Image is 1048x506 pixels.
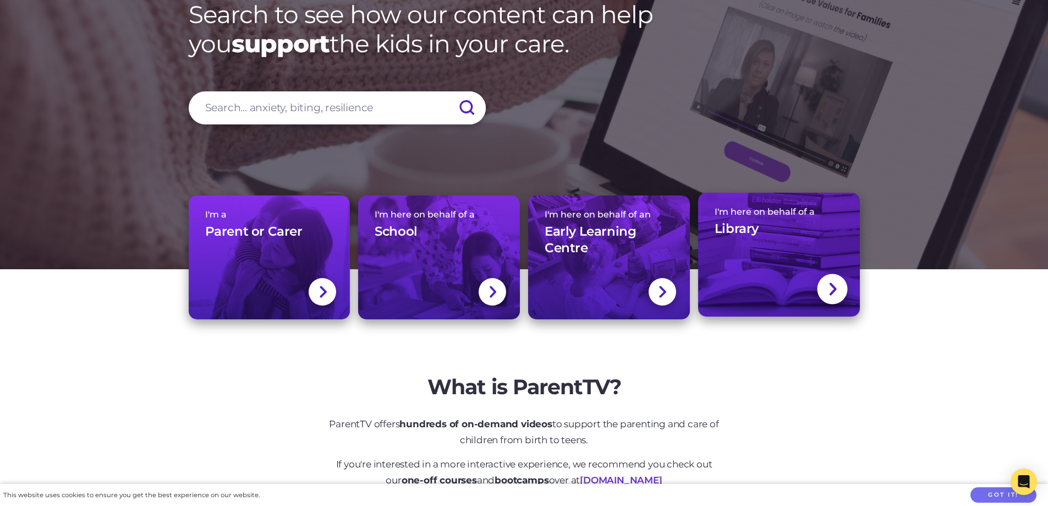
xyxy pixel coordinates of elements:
strong: one-off courses [402,475,477,486]
div: Open Intercom Messenger [1011,469,1037,495]
h3: Parent or Carer [205,224,303,240]
a: [DOMAIN_NAME] [580,475,662,486]
span: I'm here on behalf of an [545,209,673,220]
div: This website uses cookies to ensure you get the best experience on our website. [3,489,260,501]
input: Search... anxiety, biting, resilience [189,91,486,124]
img: svg+xml;base64,PHN2ZyBlbmFibGUtYmFja2dyb3VuZD0ibmV3IDAgMCAxNC44IDI1LjciIHZpZXdCb3g9IjAgMCAxNC44ID... [489,285,497,299]
a: I'm here on behalf of anEarly Learning Centre [528,195,690,319]
strong: hundreds of on-demand videos [399,418,552,429]
h3: Library [715,221,759,237]
img: svg+xml;base64,PHN2ZyBlbmFibGUtYmFja2dyb3VuZD0ibmV3IDAgMCAxNC44IDI1LjciIHZpZXdCb3g9IjAgMCAxNC44ID... [658,285,666,299]
strong: support [232,29,330,58]
img: svg+xml;base64,PHN2ZyBlbmFibGUtYmFja2dyb3VuZD0ibmV3IDAgMCAxNC44IDI1LjciIHZpZXdCb3g9IjAgMCAxNC44ID... [827,281,836,297]
a: I'm here on behalf of aSchool [358,195,520,319]
img: svg+xml;base64,PHN2ZyBlbmFibGUtYmFja2dyb3VuZD0ibmV3IDAgMCAxNC44IDI1LjciIHZpZXdCb3g9IjAgMCAxNC44ID... [319,285,327,299]
span: I'm here on behalf of a [715,206,843,217]
span: I'm a [205,209,334,220]
button: Got it! [970,487,1036,503]
a: I'm here on behalf of aLibrary [698,193,860,317]
h3: Early Learning Centre [545,224,673,257]
input: Submit [447,91,486,124]
a: I'm aParent or Carer [189,195,350,319]
h2: What is ParentTV? [318,374,731,400]
span: I'm here on behalf of a [375,209,503,220]
p: ParentTV offers to support the parenting and care of children from birth to teens. [318,416,731,448]
h3: School [375,224,418,240]
p: If you're interested in a more interactive experience, we recommend you check out our and over at [318,456,731,488]
strong: bootcamps [495,475,548,486]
